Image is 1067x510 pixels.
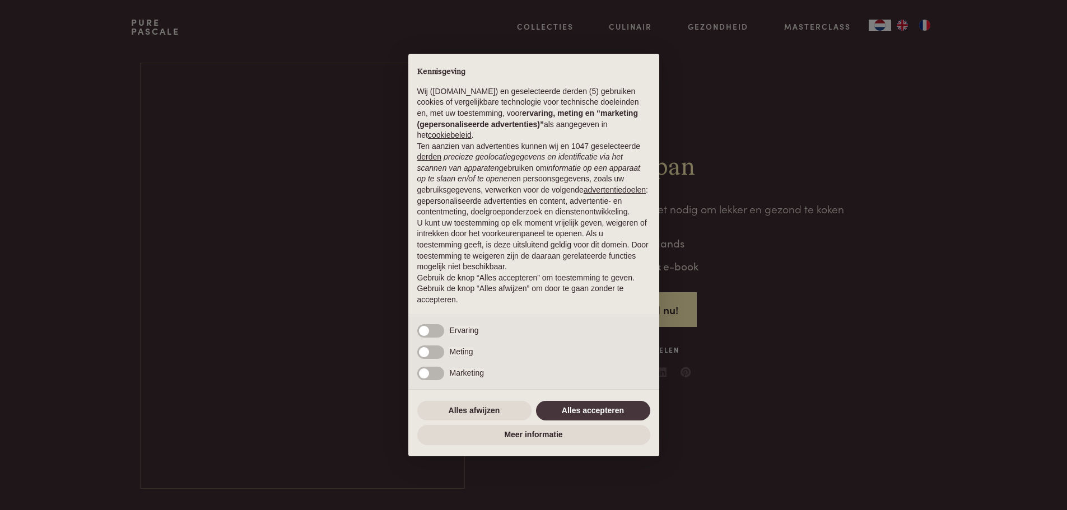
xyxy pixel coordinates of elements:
[417,218,650,273] p: U kunt uw toestemming op elk moment vrijelijk geven, weigeren of intrekken door het voorkeurenpan...
[584,185,646,196] button: advertentiedoelen
[450,347,473,356] span: Meting
[450,368,484,377] span: Marketing
[536,401,650,421] button: Alles accepteren
[417,141,650,218] p: Ten aanzien van advertenties kunnen wij en 1047 geselecteerde gebruiken om en persoonsgegevens, z...
[417,152,442,163] button: derden
[417,401,532,421] button: Alles afwijzen
[417,425,650,445] button: Meer informatie
[417,109,638,129] strong: ervaring, meting en “marketing (gepersonaliseerde advertenties)”
[428,130,472,139] a: cookiebeleid
[417,152,623,172] em: precieze geolocatiegegevens en identificatie via het scannen van apparaten
[417,273,650,306] p: Gebruik de knop “Alles accepteren” om toestemming te geven. Gebruik de knop “Alles afwijzen” om d...
[450,326,479,335] span: Ervaring
[417,67,650,77] h2: Kennisgeving
[417,163,641,184] em: informatie op een apparaat op te slaan en/of te openen
[417,86,650,141] p: Wij ([DOMAIN_NAME]) en geselecteerde derden (5) gebruiken cookies of vergelijkbare technologie vo...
